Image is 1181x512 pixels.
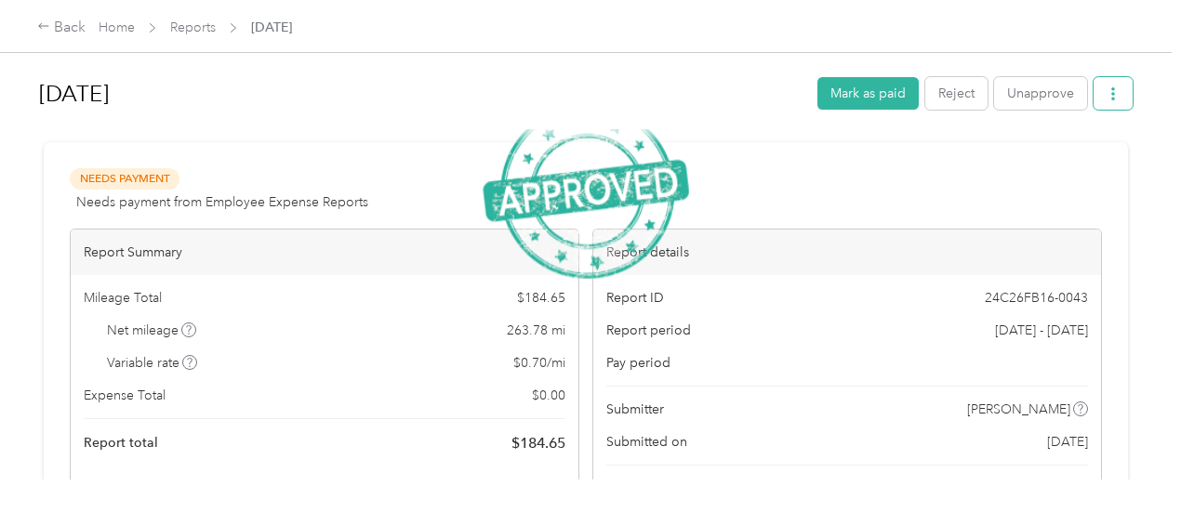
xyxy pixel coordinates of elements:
span: Submitted on [606,432,687,452]
span: $ 0.00 [532,386,565,405]
button: Unapprove [994,77,1087,110]
span: Submitter [606,400,664,419]
span: Needs payment from Employee Expense Reports [76,192,368,212]
span: [DATE] - [DATE] [995,321,1088,340]
h1: Aug 2025 [39,72,804,116]
span: [DATE] [251,18,292,37]
button: Mark as paid [817,77,919,110]
span: Expense Total [84,386,166,405]
span: [DATE] [1047,432,1088,452]
span: Variable rate [107,353,198,373]
span: Report ID [606,288,664,308]
img: ApprovedStamp [483,103,688,278]
div: Report Summary [71,230,578,275]
span: $ 0.70 / mi [513,353,565,373]
span: Net mileage [107,321,197,340]
span: Mileage Total [84,288,162,308]
span: $ 184.65 [511,432,565,454]
button: Reject [925,77,988,110]
span: Pay period [606,353,670,373]
iframe: Everlance-gr Chat Button Frame [1077,408,1181,512]
span: [PERSON_NAME] [982,479,1085,498]
a: Reports [170,20,216,35]
span: 24C26FB16-0043 [985,288,1088,308]
span: $ 184.65 [517,288,565,308]
div: Report details [593,230,1101,275]
span: 263.78 mi [507,321,565,340]
span: Report total [84,433,158,453]
div: Back [37,17,86,39]
span: Needs Payment [70,168,179,190]
span: [PERSON_NAME] [967,400,1070,419]
span: Report period [606,321,691,340]
a: Home [99,20,135,35]
span: Approvers [606,479,670,498]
